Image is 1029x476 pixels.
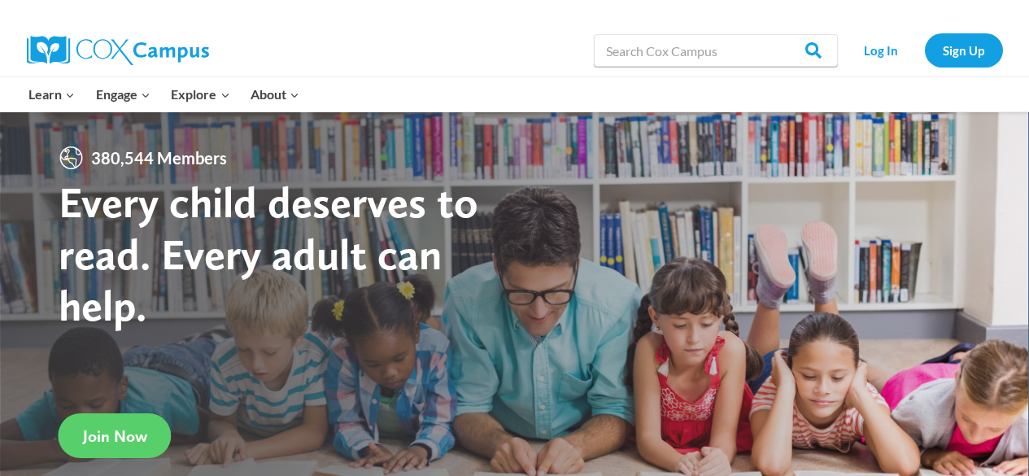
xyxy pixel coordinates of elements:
a: Join Now [59,413,172,458]
strong: Every child deserves to read. Every adult can help. [59,176,478,331]
a: Log In [846,33,917,67]
nav: Primary Navigation [19,77,310,111]
input: Search Cox Campus [594,34,838,67]
a: Sign Up [925,33,1003,67]
nav: Secondary Navigation [846,33,1003,67]
img: Cox Campus [27,36,209,65]
span: 380,544 Members [85,145,233,171]
span: About [251,84,299,105]
span: Explore [171,84,229,105]
span: Learn [28,84,75,105]
span: Engage [96,84,150,105]
span: Join Now [83,426,147,446]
